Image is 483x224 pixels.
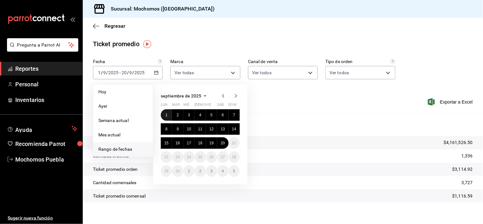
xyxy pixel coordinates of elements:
abbr: 7 de septiembre de 2025 [233,113,235,117]
button: 24 de septiembre de 2025 [183,151,195,163]
button: 14 de septiembre de 2025 [229,123,240,135]
button: 18 de septiembre de 2025 [195,137,206,149]
span: Ver todos [330,69,349,76]
span: / [101,70,103,75]
span: Regresar [104,23,125,29]
label: Marca [170,60,240,64]
abbr: sábado [217,103,224,109]
button: 16 de septiembre de 2025 [172,137,183,149]
button: 15 de septiembre de 2025 [161,137,172,149]
button: open_drawer_menu [70,17,75,22]
label: Fecha [93,60,163,64]
abbr: 4 de octubre de 2025 [222,169,224,173]
button: Exportar a Excel [429,98,473,106]
abbr: martes [172,103,180,109]
button: 30 de septiembre de 2025 [172,165,183,177]
p: 1,336 [461,153,473,159]
label: Canal de venta [248,60,318,64]
abbr: 30 de septiembre de 2025 [175,169,180,173]
p: $3,114.92 [452,166,473,173]
button: 13 de septiembre de 2025 [217,123,228,135]
button: 10 de septiembre de 2025 [183,123,195,135]
label: Tipo de orden [325,60,395,64]
button: 25 de septiembre de 2025 [195,151,206,163]
abbr: 3 de septiembre de 2025 [188,113,190,117]
span: Ver todos [252,69,272,76]
button: 3 de septiembre de 2025 [183,109,195,121]
button: Pregunta a Parrot AI [7,38,78,52]
span: Ver todas [174,69,194,76]
abbr: 18 de septiembre de 2025 [198,141,202,145]
button: 4 de octubre de 2025 [217,165,228,177]
svg: Información delimitada a máximo 62 días. [158,59,163,64]
button: 26 de septiembre de 2025 [206,151,217,163]
p: $4,161,526.50 [444,139,473,146]
span: Reportes [15,64,77,73]
abbr: 24 de septiembre de 2025 [187,155,191,159]
button: 7 de septiembre de 2025 [229,109,240,121]
svg: Todas las órdenes contabilizan 1 comensal a excepción de órdenes de mesa con comensales obligator... [390,59,395,64]
span: Pregunta a Parrot AI [17,42,68,48]
abbr: 23 de septiembre de 2025 [175,155,180,159]
span: Semana actual [98,117,148,124]
p: $1,116.59 [452,193,473,199]
button: 22 de septiembre de 2025 [161,151,172,163]
abbr: 11 de septiembre de 2025 [198,127,202,131]
abbr: 29 de septiembre de 2025 [164,169,168,173]
button: 5 de septiembre de 2025 [206,109,217,121]
button: 17 de septiembre de 2025 [183,137,195,149]
button: 11 de septiembre de 2025 [195,123,206,135]
span: Ayuda [15,125,69,133]
abbr: 25 de septiembre de 2025 [198,155,202,159]
button: 2 de septiembre de 2025 [172,109,183,121]
abbr: 15 de septiembre de 2025 [164,141,168,145]
span: Mes actual [98,132,148,138]
span: / [127,70,129,75]
abbr: 19 de septiembre de 2025 [210,141,214,145]
span: / [132,70,134,75]
abbr: viernes [206,103,211,109]
button: 28 de septiembre de 2025 [229,151,240,163]
button: 29 de septiembre de 2025 [161,165,172,177]
button: 5 de octubre de 2025 [229,165,240,177]
abbr: 4 de septiembre de 2025 [199,113,202,117]
span: - [119,70,121,75]
button: 12 de septiembre de 2025 [206,123,217,135]
button: 21 de septiembre de 2025 [229,137,240,149]
abbr: jueves [195,103,232,109]
abbr: miércoles [183,103,189,109]
button: septiembre de 2025 [161,92,209,100]
p: Ticket promedio orden [93,166,138,173]
button: 23 de septiembre de 2025 [172,151,183,163]
abbr: 13 de septiembre de 2025 [221,127,225,131]
span: Sugerir nueva función [8,215,77,221]
abbr: 10 de septiembre de 2025 [187,127,191,131]
abbr: 21 de septiembre de 2025 [232,141,236,145]
abbr: 6 de septiembre de 2025 [222,113,224,117]
button: 3 de octubre de 2025 [206,165,217,177]
span: Rango de fechas [98,146,148,153]
abbr: 5 de octubre de 2025 [233,169,235,173]
p: Resumen [93,121,473,128]
button: 1 de septiembre de 2025 [161,109,172,121]
div: Ticket promedio [93,39,139,49]
span: Ayer [98,103,148,110]
abbr: lunes [161,103,167,109]
button: 20 de septiembre de 2025 [217,137,228,149]
abbr: 9 de septiembre de 2025 [177,127,179,131]
span: / [106,70,108,75]
abbr: domingo [229,103,237,109]
p: Ticket promedio comensal [93,193,146,199]
abbr: 17 de septiembre de 2025 [187,141,191,145]
abbr: 28 de septiembre de 2025 [232,155,236,159]
button: 4 de septiembre de 2025 [195,109,206,121]
abbr: 1 de octubre de 2025 [188,169,190,173]
p: 3,727 [461,179,473,186]
abbr: 2 de septiembre de 2025 [177,113,179,117]
abbr: 27 de septiembre de 2025 [221,155,225,159]
img: Tooltip marker [143,40,151,48]
button: 9 de septiembre de 2025 [172,123,183,135]
input: -- [129,70,132,75]
button: 1 de octubre de 2025 [183,165,195,177]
